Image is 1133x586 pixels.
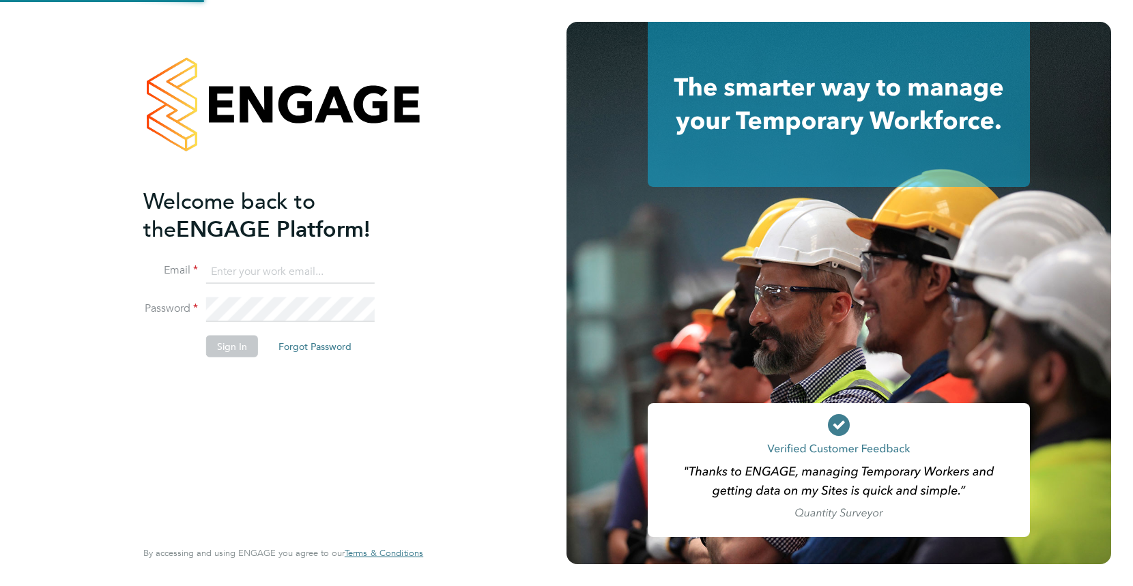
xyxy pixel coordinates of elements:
[143,187,410,243] h2: ENGAGE Platform!
[143,188,315,242] span: Welcome back to the
[206,259,375,284] input: Enter your work email...
[345,547,423,559] span: Terms & Conditions
[268,336,362,357] button: Forgot Password
[143,547,423,559] span: By accessing and using ENGAGE you agree to our
[143,302,198,316] label: Password
[345,548,423,559] a: Terms & Conditions
[206,336,258,357] button: Sign In
[143,263,198,278] label: Email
